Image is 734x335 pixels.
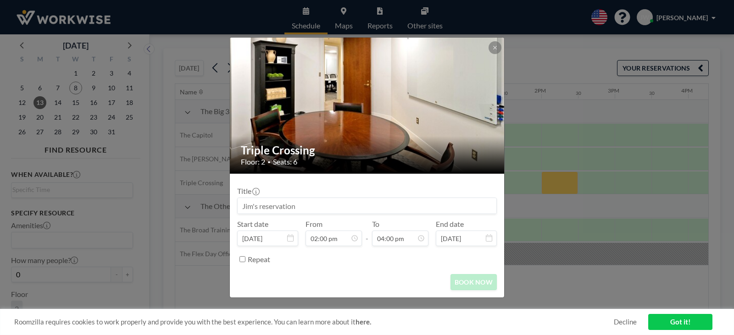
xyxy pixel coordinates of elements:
a: here. [356,318,371,326]
span: Roomzilla requires cookies to work properly and provide you with the best experience. You can lea... [14,318,614,326]
span: Seats: 6 [273,157,297,166]
label: Repeat [248,255,270,264]
h2: Triple Crossing [241,143,494,157]
span: • [267,159,271,165]
label: To [372,220,379,229]
label: End date [436,220,464,229]
label: Title [237,187,259,196]
img: 537.jpg [230,2,505,209]
span: - [366,223,368,243]
label: From [306,220,323,229]
button: BOOK NOW [450,274,497,290]
input: Jim's reservation [238,198,496,214]
span: Floor: 2 [241,157,265,166]
label: Start date [237,220,268,229]
a: Decline [614,318,637,326]
a: Got it! [648,314,712,330]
